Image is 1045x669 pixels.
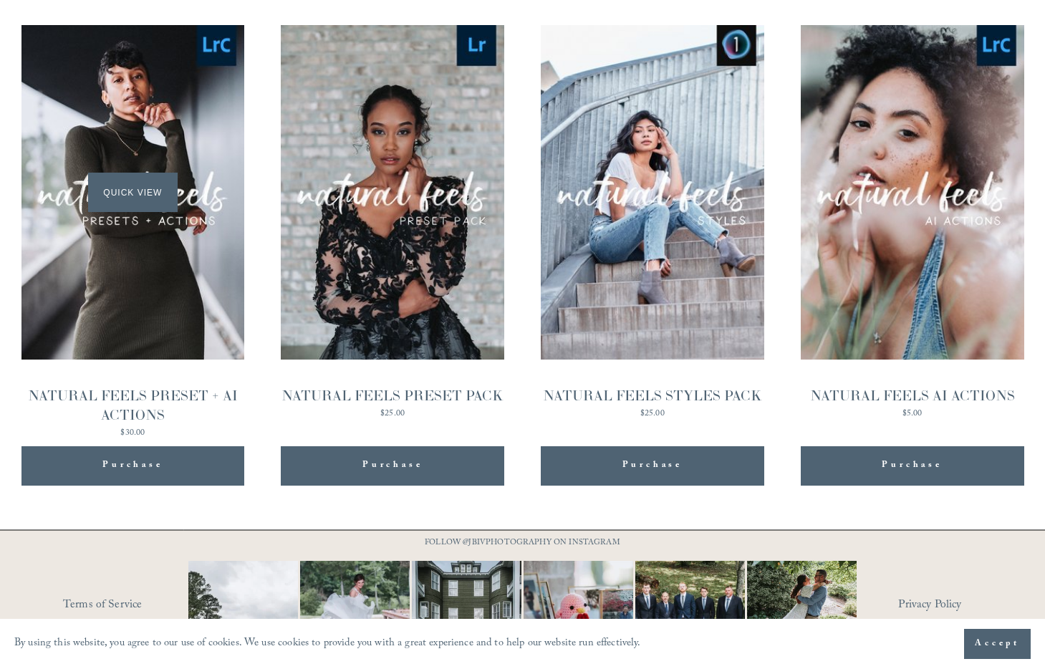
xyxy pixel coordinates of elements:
[543,410,762,418] div: $25.00
[281,446,504,486] button: Purchase
[281,386,504,405] div: NATURAL FEELS PRESET PACK
[543,386,762,405] div: NATURAL FEELS STYLES PACK
[362,457,423,475] span: Purchase
[21,446,245,486] button: Purchase
[964,629,1031,659] button: Accept
[975,637,1020,651] span: Accept
[801,25,1024,421] a: NATURAL FEELS AI ACTIONS
[801,446,1024,486] button: Purchase
[541,446,764,486] button: Purchase
[898,595,1024,617] a: Privacy Policy
[810,386,1015,405] div: NATURAL FEELS AI ACTIONS
[541,25,764,421] a: NATURAL FEELS STYLES PACK
[281,410,504,418] div: $25.00
[810,410,1015,418] div: $5.00
[102,457,163,475] span: Purchase
[21,429,245,438] div: $30.00
[622,457,683,475] span: Purchase
[398,536,648,552] p: FOLLOW @JBIVPHOTOGRAPHY ON INSTAGRAM
[21,25,245,441] a: NATURAL FEELS PRESET + AI ACTIONS
[14,634,641,655] p: By using this website, you agree to our use of cookies. We use cookies to provide you with a grea...
[21,386,245,425] div: NATURAL FEELS PRESET + AI ACTIONS
[882,457,942,475] span: Purchase
[63,595,230,617] a: Terms of Service
[281,25,504,421] a: NATURAL FEELS PRESET PACK
[88,173,178,212] span: Quick View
